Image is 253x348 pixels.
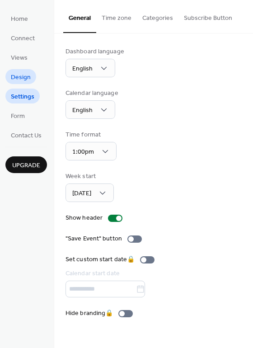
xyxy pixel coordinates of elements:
[5,69,36,84] a: Design
[11,14,28,24] span: Home
[5,156,47,173] button: Upgrade
[72,63,93,75] span: English
[72,104,93,117] span: English
[66,89,118,98] div: Calendar language
[72,146,94,158] span: 1:00pm
[66,234,122,244] div: "Save Event" button
[66,172,112,181] div: Week start
[11,53,28,63] span: Views
[11,112,25,121] span: Form
[5,127,47,142] a: Contact Us
[72,188,91,200] span: [DATE]
[12,161,40,170] span: Upgrade
[66,213,103,223] div: Show header
[5,30,40,45] a: Connect
[5,11,33,26] a: Home
[11,73,31,82] span: Design
[66,47,124,56] div: Dashboard language
[5,50,33,65] a: Views
[11,92,34,102] span: Settings
[11,131,42,141] span: Contact Us
[66,130,115,140] div: Time format
[11,34,35,43] span: Connect
[5,108,30,123] a: Form
[5,89,40,103] a: Settings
